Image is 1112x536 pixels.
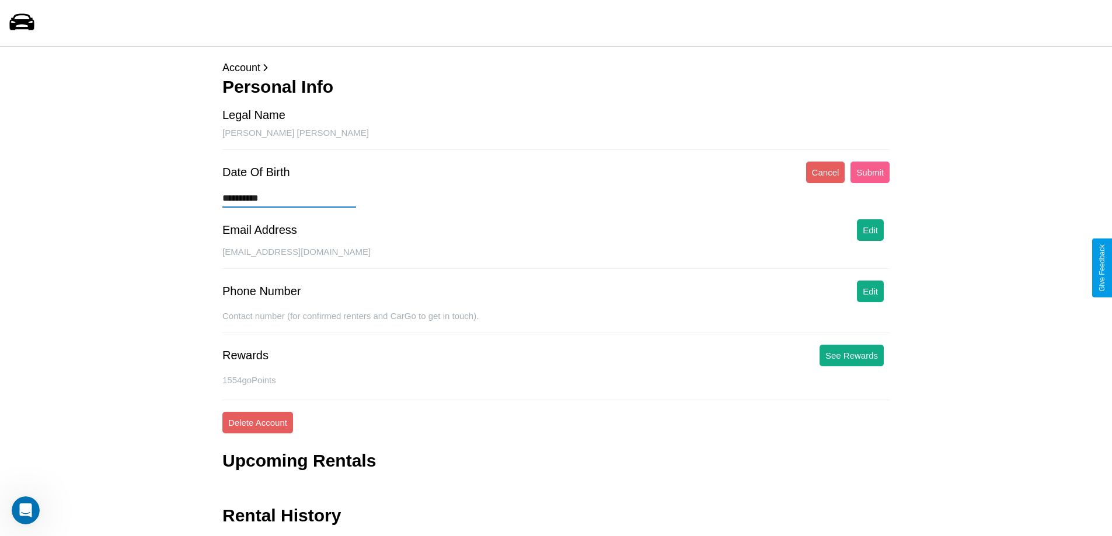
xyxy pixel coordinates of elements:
div: Phone Number [222,285,301,298]
div: Date Of Birth [222,166,290,179]
div: Contact number (for confirmed renters and CarGo to get in touch). [222,311,890,333]
button: Edit [857,281,884,302]
div: [PERSON_NAME] [PERSON_NAME] [222,128,890,150]
button: Delete Account [222,412,293,433]
div: Rewards [222,349,269,362]
div: Legal Name [222,108,285,122]
h3: Personal Info [222,77,890,97]
div: Email Address [222,223,297,237]
div: [EMAIL_ADDRESS][DOMAIN_NAME] [222,247,890,269]
h3: Upcoming Rentals [222,451,376,471]
button: Edit [857,219,884,241]
button: See Rewards [820,345,884,366]
iframe: Intercom live chat [12,496,40,524]
h3: Rental History [222,506,341,526]
div: Give Feedback [1098,244,1106,292]
button: Cancel [806,162,845,183]
p: 1554 goPoints [222,372,890,388]
p: Account [222,58,890,77]
button: Submit [850,162,890,183]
